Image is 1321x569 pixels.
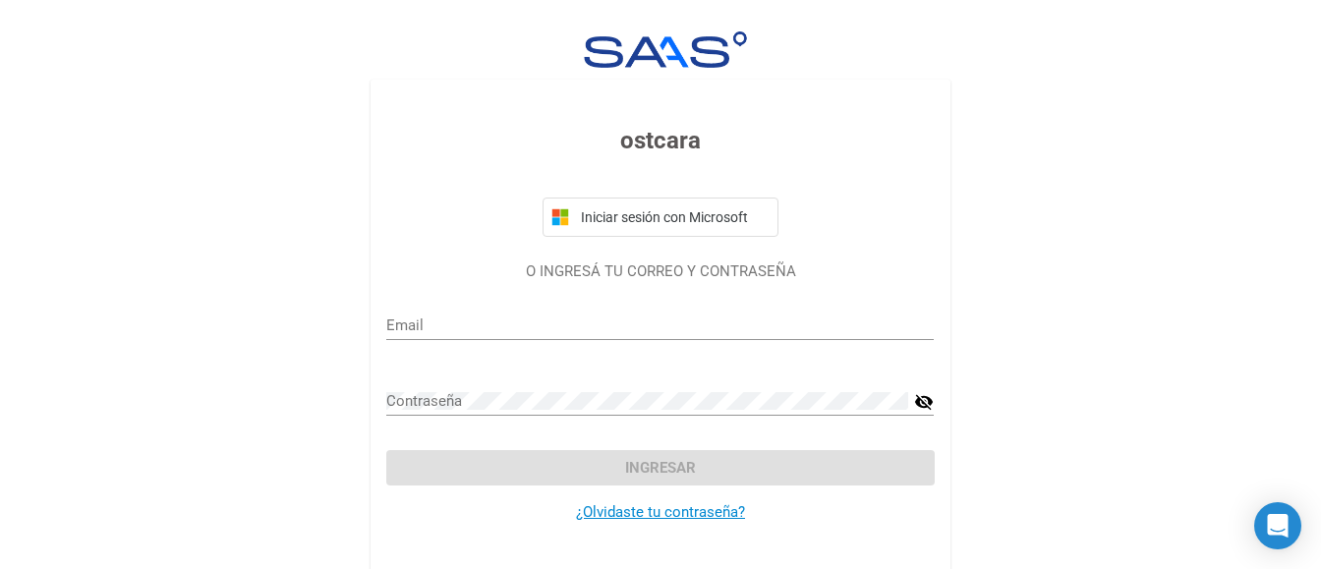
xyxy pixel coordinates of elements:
h3: ostcara [386,123,934,158]
a: ¿Olvidaste tu contraseña? [576,503,745,521]
span: Ingresar [625,459,696,477]
div: Open Intercom Messenger [1254,502,1301,549]
button: Iniciar sesión con Microsoft [543,198,778,237]
button: Ingresar [386,450,934,485]
span: Iniciar sesión con Microsoft [577,209,770,225]
mat-icon: visibility_off [914,390,934,414]
p: O INGRESÁ TU CORREO Y CONTRASEÑA [386,260,934,283]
